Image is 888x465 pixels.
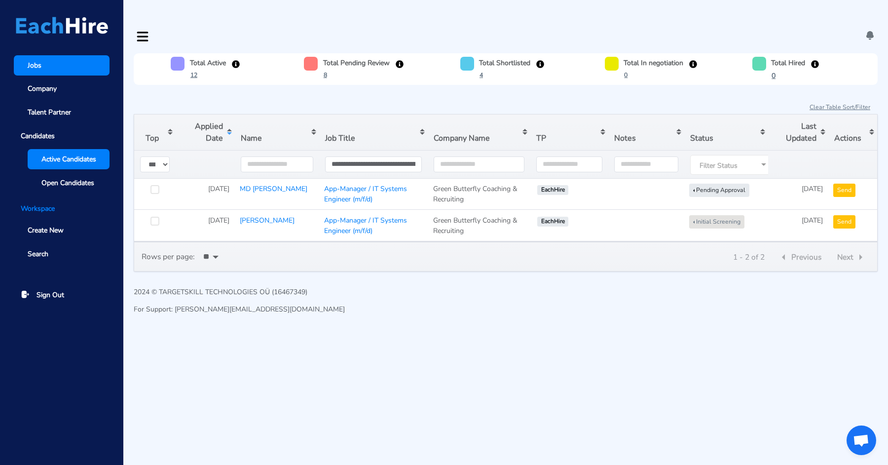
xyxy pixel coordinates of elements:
button: Send [833,184,855,197]
div: 1 - 2 of 2 [733,251,765,263]
span: EachHire [537,217,568,227]
a: Active Candidates [28,149,110,169]
button: Send [833,215,855,229]
h6: Total Pending Review [323,58,390,68]
span: Next [837,251,853,263]
h6: Total Hired [771,58,805,68]
span: Talent Partner [28,107,71,117]
a: Open chat [847,426,876,455]
p: 2024 © TARGETSKILL TECHNOLOGIES OÜ (16467349) [134,287,345,297]
p: For Support: [PERSON_NAME][EMAIL_ADDRESS][DOMAIN_NAME] [134,304,345,314]
u: Clear Table Sort/Filter [810,103,870,111]
button: 4 [479,70,483,80]
h6: Total In negotiation [624,58,683,68]
span: Green Butterfly Coaching & Recruiting [433,216,518,235]
span: Jobs [28,60,41,71]
u: 4 [480,71,483,79]
button: Initial Screening [689,215,744,229]
span: Candidates [14,126,110,146]
u: 12 [190,71,197,79]
a: App-Manager / IT Systems Engineer (m/f/d) [324,184,407,204]
span: [DATE] [802,184,823,194]
h6: Total Shortlisted [479,58,530,68]
span: Search [28,249,48,259]
a: Create New [14,221,110,241]
span: [DATE] [802,216,823,225]
span: [DATE] [208,184,229,194]
span: Previous [791,251,821,263]
a: MD [PERSON_NAME] [240,184,307,194]
button: 8 [323,70,328,80]
label: Rows per page: [142,251,195,262]
span: Open Candidates [41,178,94,188]
button: Clear Table Sort/Filter [809,102,871,112]
u: 0 [772,71,776,80]
h6: Total Active [190,58,226,68]
a: Company [14,79,110,99]
a: App-Manager / IT Systems Engineer (m/f/d) [324,216,407,235]
a: Talent Partner [14,102,110,122]
span: Create New [28,225,64,235]
button: 0 [771,70,776,81]
button: 12 [190,70,198,80]
button: Pending Approval [689,184,749,197]
span: [DATE] [208,216,229,225]
a: Jobs [14,55,110,76]
button: Previous [775,250,824,263]
span: Green Butterfly Coaching & Recruiting [433,184,518,204]
span: Sign Out [37,290,64,300]
button: Next [834,250,870,263]
button: 0 [624,70,628,80]
span: Company [28,83,57,94]
li: Workspace [14,203,110,214]
a: Search [14,244,110,264]
img: Logo [16,17,108,34]
span: Filter Status [700,160,738,171]
span: EachHire [537,185,568,195]
a: Open Candidates [28,173,110,193]
u: 8 [324,71,327,79]
a: [PERSON_NAME] [240,216,295,225]
u: 0 [624,71,628,79]
span: Active Candidates [41,154,96,164]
